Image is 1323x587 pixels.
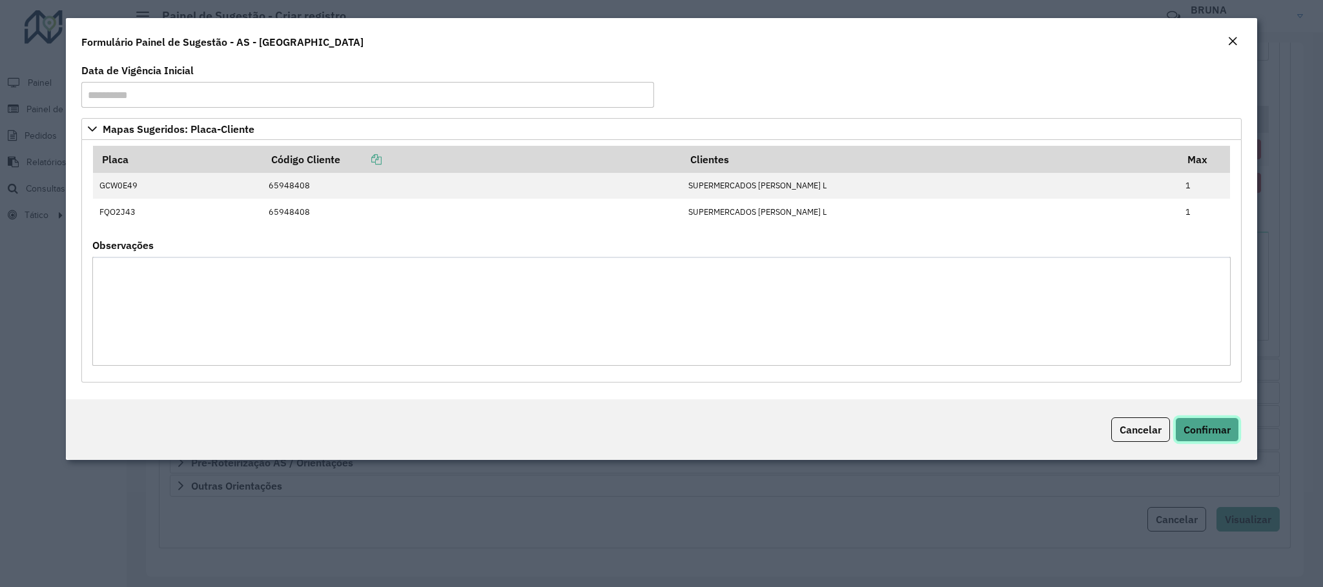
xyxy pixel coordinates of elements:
[1178,199,1230,224] td: 1
[93,146,262,173] th: Placa
[262,146,682,173] th: Código Cliente
[682,173,1179,199] td: SUPERMERCADOS [PERSON_NAME] L
[1184,423,1231,436] span: Confirmar
[1111,417,1170,442] button: Cancelar
[1227,36,1238,46] em: Fechar
[81,34,364,50] h4: Formulário Painel de Sugestão - AS - [GEOGRAPHIC_DATA]
[81,63,194,78] label: Data de Vigência Inicial
[1120,423,1162,436] span: Cancelar
[81,140,1241,383] div: Mapas Sugeridos: Placa-Cliente
[682,199,1179,224] td: SUPERMERCADOS [PERSON_NAME] L
[1175,417,1239,442] button: Confirmar
[103,124,254,134] span: Mapas Sugeridos: Placa-Cliente
[1178,146,1230,173] th: Max
[1224,34,1242,50] button: Close
[262,173,682,199] td: 65948408
[682,146,1179,173] th: Clientes
[340,153,382,166] a: Copiar
[81,118,1241,140] a: Mapas Sugeridos: Placa-Cliente
[262,199,682,224] td: 65948408
[93,199,262,224] td: FQO2J43
[1178,173,1230,199] td: 1
[93,173,262,199] td: GCW0E49
[92,237,154,253] label: Observações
